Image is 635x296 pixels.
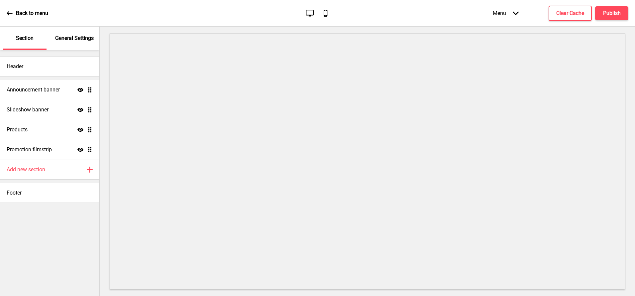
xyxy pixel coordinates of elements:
[7,63,23,70] h4: Header
[595,6,628,20] button: Publish
[16,35,34,42] p: Section
[7,126,28,133] h4: Products
[549,6,592,21] button: Clear Cache
[7,146,52,153] h4: Promotion filmstrip
[7,166,45,173] h4: Add new section
[7,106,49,113] h4: Slideshow banner
[556,10,584,17] h4: Clear Cache
[603,10,621,17] h4: Publish
[55,35,94,42] p: General Settings
[486,3,525,23] div: Menu
[16,10,48,17] p: Back to menu
[7,86,60,93] h4: Announcement banner
[7,4,48,22] a: Back to menu
[7,189,22,197] h4: Footer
